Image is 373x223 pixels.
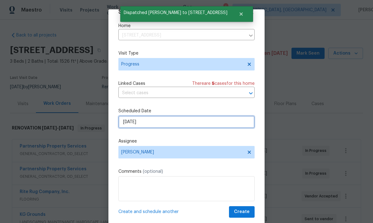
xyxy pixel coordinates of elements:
[192,80,255,87] span: There are case s for this home
[118,168,255,175] label: Comments
[118,88,237,98] input: Select cases
[118,23,255,29] label: Home
[121,150,244,155] span: [PERSON_NAME]
[234,208,250,216] span: Create
[246,89,255,98] button: Open
[231,8,251,20] button: Close
[118,31,245,40] input: Enter in an address
[143,169,163,174] span: (optional)
[118,80,145,87] span: Linked Cases
[118,138,255,144] label: Assignee
[121,61,243,67] span: Progress
[229,206,255,218] button: Create
[120,6,231,19] span: Dispatched [PERSON_NAME] to [STREET_ADDRESS]
[118,209,179,215] span: Create and schedule another
[118,9,161,15] span: Schedule Visit
[212,81,215,86] span: 5
[118,116,255,128] input: M/D/YYYY
[118,108,255,114] label: Scheduled Date
[118,50,255,56] label: Visit Type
